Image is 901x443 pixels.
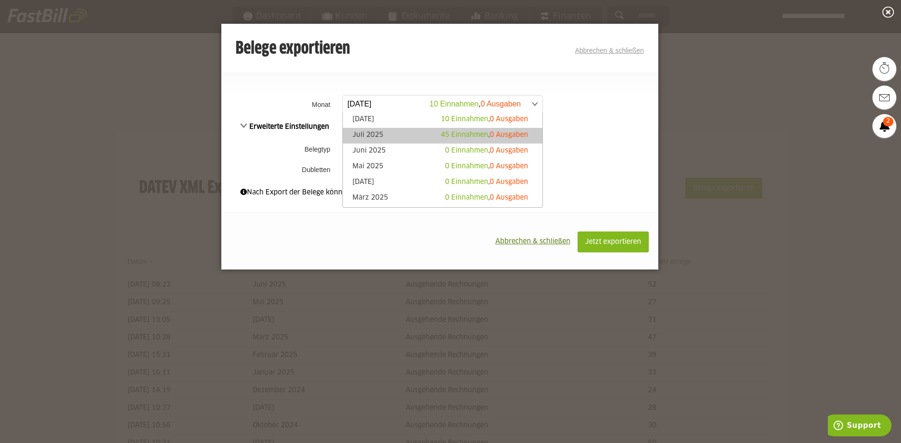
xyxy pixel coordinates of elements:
span: Abbrechen & schließen [495,238,570,245]
span: 2 [883,117,893,126]
span: Jetzt exportieren [585,239,641,245]
div: , [441,115,528,124]
div: Nach Export der Belege können diese nicht mehr bearbeitet werden. [240,187,639,198]
th: Belegtyp [221,137,340,162]
a: Mai 2025 [348,162,538,173]
span: 0 Ausgaben [490,194,528,201]
iframe: Öffnet ein Widget, in dem Sie weitere Informationen finden [828,414,892,438]
a: Abbrechen & schließen [575,47,644,54]
span: 45 Einnahmen [441,132,488,138]
a: März 2025 [348,193,538,204]
a: [DATE] [348,115,538,125]
th: Monat [221,92,340,116]
span: 0 Einnahmen [445,194,488,201]
span: 0 Ausgaben [490,163,528,170]
span: 0 Ausgaben [490,147,528,154]
button: Jetzt exportieren [578,231,649,252]
div: , [445,177,528,187]
span: 0 Einnahmen [445,163,488,170]
div: , [441,130,528,140]
div: , [445,162,528,171]
div: , [445,193,528,202]
div: , [445,146,528,155]
a: Juni 2025 [348,146,538,157]
span: 0 Ausgaben [490,132,528,138]
a: 2 [873,114,896,138]
span: 10 Einnahmen [441,116,488,123]
span: 0 Ausgaben [490,116,528,123]
button: Abbrechen & schließen [488,231,578,251]
a: [DATE] [348,177,538,188]
span: 0 Einnahmen [445,179,488,185]
span: 0 Ausgaben [490,179,528,185]
th: Dubletten [221,162,340,178]
span: Erweiterte Einstellungen [240,124,330,130]
h3: Belege exportieren [236,39,350,58]
a: Juli 2025 [348,130,538,141]
span: 0 Einnahmen [445,147,488,154]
